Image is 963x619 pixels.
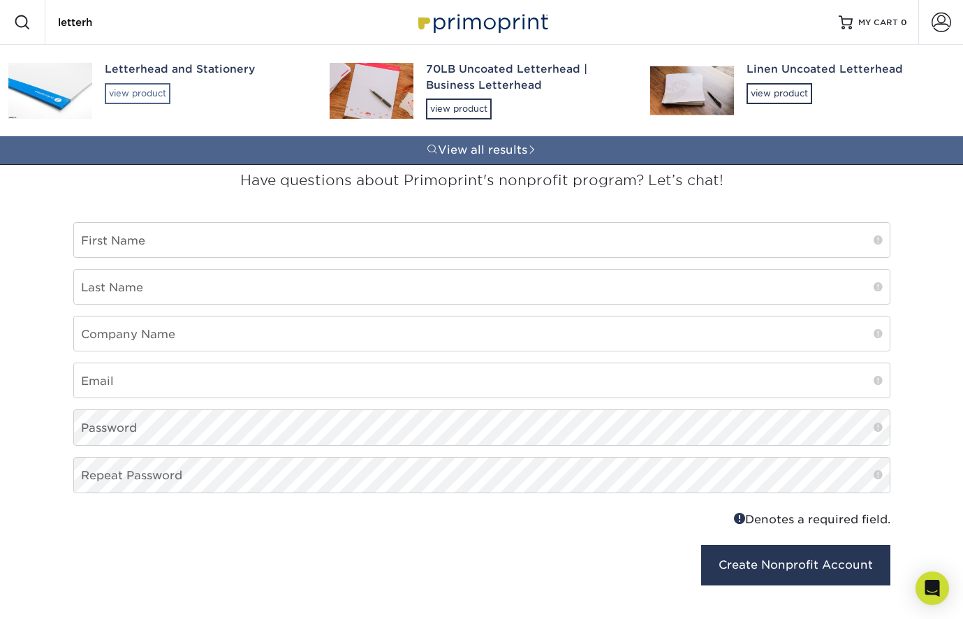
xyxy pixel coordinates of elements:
p: Fill out the form below to create your new nonprofit account. Have questions about Primoprint's n... [73,138,890,194]
button: Create Nonprofit Account [701,545,890,585]
div: Denotes a required field. [492,510,890,528]
img: Primoprint [412,7,552,37]
div: 70LB Uncoated Letterhead | Business Letterhead [426,61,626,93]
div: Linen Uncoated Letterhead [747,61,946,78]
img: Letterhead and Stationery [8,62,92,118]
span: MY CART [858,17,898,29]
input: SEARCH PRODUCTS..... [57,14,193,31]
div: Open Intercom Messenger [916,571,949,605]
div: view product [747,83,812,104]
a: Linen Uncoated Letterheadview product [642,45,963,136]
span: 0 [901,17,907,27]
div: view product [426,99,492,119]
div: view product [105,83,170,104]
img: 70LB Uncoated Letterhead | Business Letterhead [330,63,413,119]
img: Linen Uncoated Letterhead [650,66,734,115]
div: Letterhead and Stationery [105,61,304,78]
a: 70LB Uncoated Letterhead | Business Letterheadview product [321,45,642,136]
